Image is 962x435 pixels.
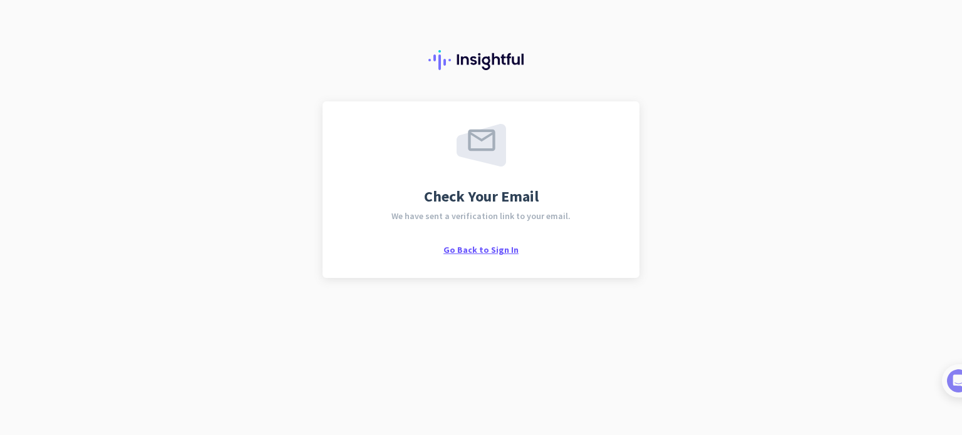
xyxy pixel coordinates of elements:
span: We have sent a verification link to your email. [391,212,571,220]
img: Insightful [428,50,534,70]
img: email-sent [457,124,506,166]
span: Go Back to Sign In [443,244,519,255]
span: Check Your Email [424,189,539,204]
